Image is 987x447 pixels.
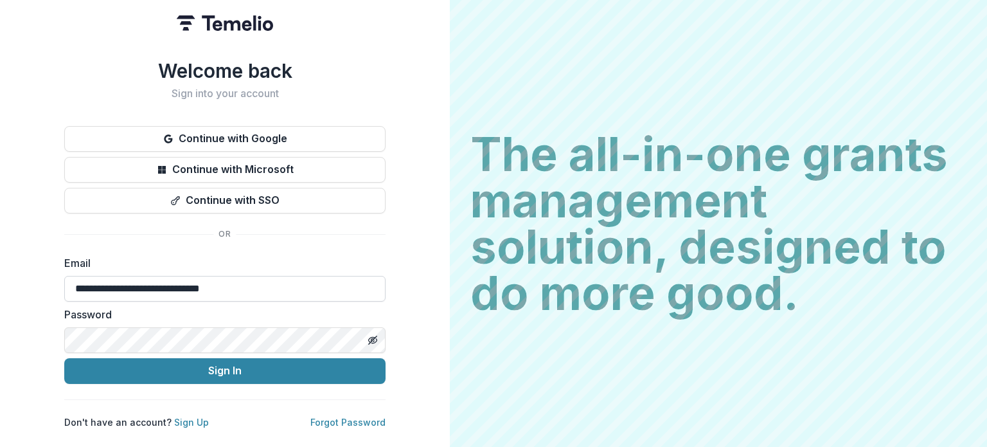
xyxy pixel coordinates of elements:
a: Sign Up [174,417,209,428]
h1: Welcome back [64,59,386,82]
label: Email [64,255,378,271]
p: Don't have an account? [64,415,209,429]
h2: Sign into your account [64,87,386,100]
button: Sign In [64,358,386,384]
button: Continue with Microsoft [64,157,386,183]
button: Continue with Google [64,126,386,152]
label: Password [64,307,378,322]
a: Forgot Password [310,417,386,428]
button: Continue with SSO [64,188,386,214]
img: Temelio [177,15,273,31]
button: Toggle password visibility [362,330,383,351]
